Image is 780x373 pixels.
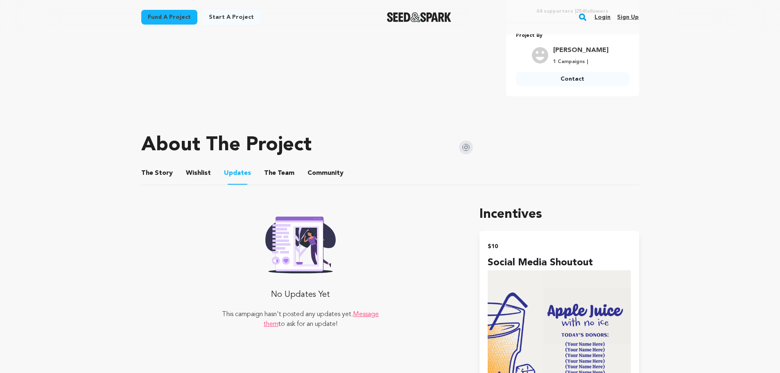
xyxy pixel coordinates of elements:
a: Contact [516,72,629,86]
h1: About The Project [141,136,312,155]
a: Login [595,11,610,24]
img: user.png [532,47,548,63]
h4: Social Media Shoutout [488,255,631,270]
span: Updates [224,168,251,178]
a: Start a project [202,10,260,25]
img: Seed&Spark Instagram Icon [459,140,473,154]
h2: $10 [488,241,631,252]
img: Seed&Spark Logo Dark Mode [387,12,451,22]
span: Community [307,168,344,178]
p: 1 Campaigns | [553,59,608,65]
span: Story [141,168,173,178]
p: Project By [516,31,629,41]
a: Fund a project [141,10,197,25]
img: Seed&Spark Rafiki Image [259,211,342,274]
a: Seed&Spark Homepage [387,12,451,22]
a: Goto Caforio Jillian profile [553,45,608,55]
span: Team [264,168,294,178]
p: No Updates Yet [221,287,380,303]
p: This campaign hasn't posted any updates yet. to ask for an update! [221,310,380,329]
a: Sign up [617,11,639,24]
a: Message them [264,311,379,328]
span: The [141,168,153,178]
h1: Incentives [479,205,639,224]
span: The [264,168,276,178]
span: Wishlist [186,168,211,178]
